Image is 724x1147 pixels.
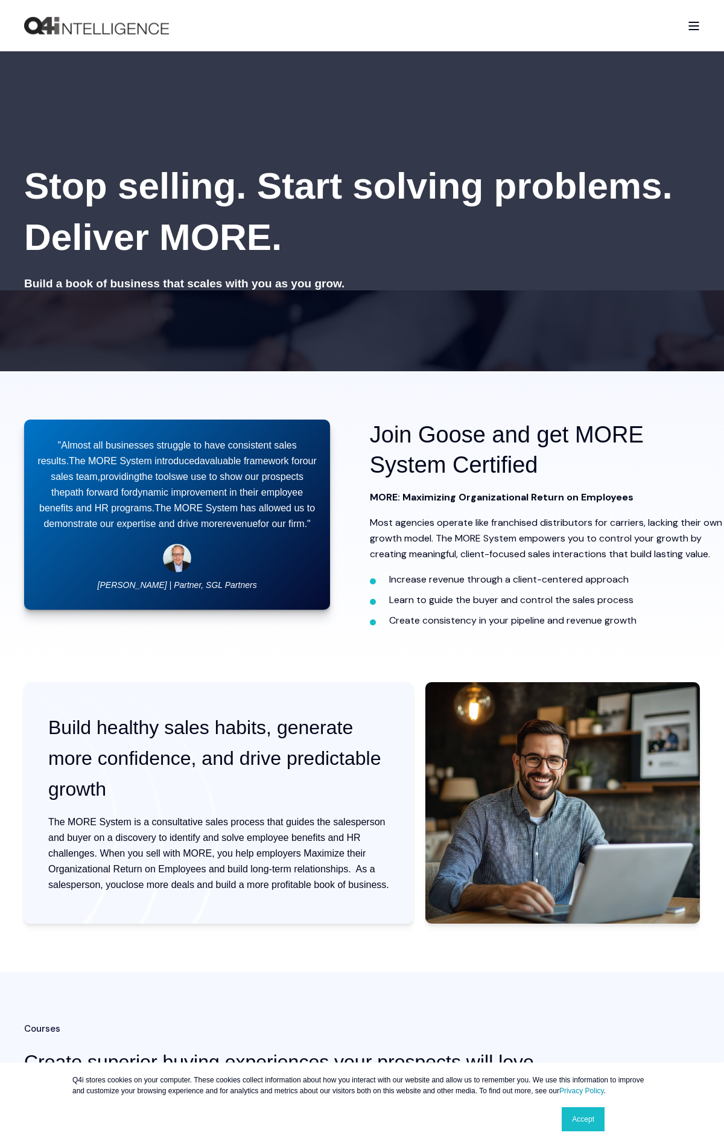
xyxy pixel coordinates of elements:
[100,471,114,482] span: pro
[389,592,724,608] li: Learn to guide the buyer and control the sales process
[559,1087,604,1095] a: Privacy Policy
[48,848,375,890] span: aximize their Organizational Return on Employees and build long-term relationships. As a salesper...
[37,440,296,466] span: "Almost all businesses struggle to have consistent sales results.
[69,456,152,466] span: The MORE System
[24,1047,700,1078] h3: Create superior buying experiences your prospects will love.
[389,572,724,587] li: Increase revenue through a client-centered approach
[39,487,303,513] span: dynamic improvement in their employee benefits and HR programs.
[176,471,206,482] span: we use
[24,17,169,35] a: Back to Home
[258,519,310,529] span: for our firm."
[194,456,200,466] span: d
[370,491,634,503] strong: MORE: Maximizing Organizational Return on Employees
[223,519,258,529] span: revenue
[51,456,317,482] span: our sales team,
[154,456,194,466] span: introduce
[370,515,724,562] p: Most agencies operate like franchised distributors for carriers, lacking their own growth model. ...
[24,165,673,258] span: Stop selling. Start solving problems. Deliver MORE.
[48,712,389,805] h3: Build healthy sales habits, generate more confidence, and drive predictable growth
[114,471,139,482] span: viding
[682,16,706,36] a: Open Burger Menu
[370,420,724,480] h2: Join Goose and get MORE System Certified
[98,580,257,590] em: [PERSON_NAME] | Partner, SGL Partners
[24,17,169,35] img: Q4intelligence, LLC logo
[139,471,176,482] span: the tools
[43,503,315,529] span: The MORE System has allowed us to demonstrate our expertise and drive more
[65,487,132,497] span: path forward for
[200,456,205,466] span: a
[389,613,724,628] li: Create consistency in your pipeline and revenue growth
[24,1020,60,1038] span: Courses
[562,1107,605,1131] a: Accept
[205,456,303,466] span: valuable framework for
[163,544,191,572] img: Walter Lendwehr
[72,1075,652,1096] p: Q4i stores cookies on your computer. These cookies collect information about how you interact wit...
[48,817,385,858] span: The MORE System is a consultative sales process that guides the salesperson and buyer on a discov...
[121,880,389,890] span: close more deals and build a more profitable book of business.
